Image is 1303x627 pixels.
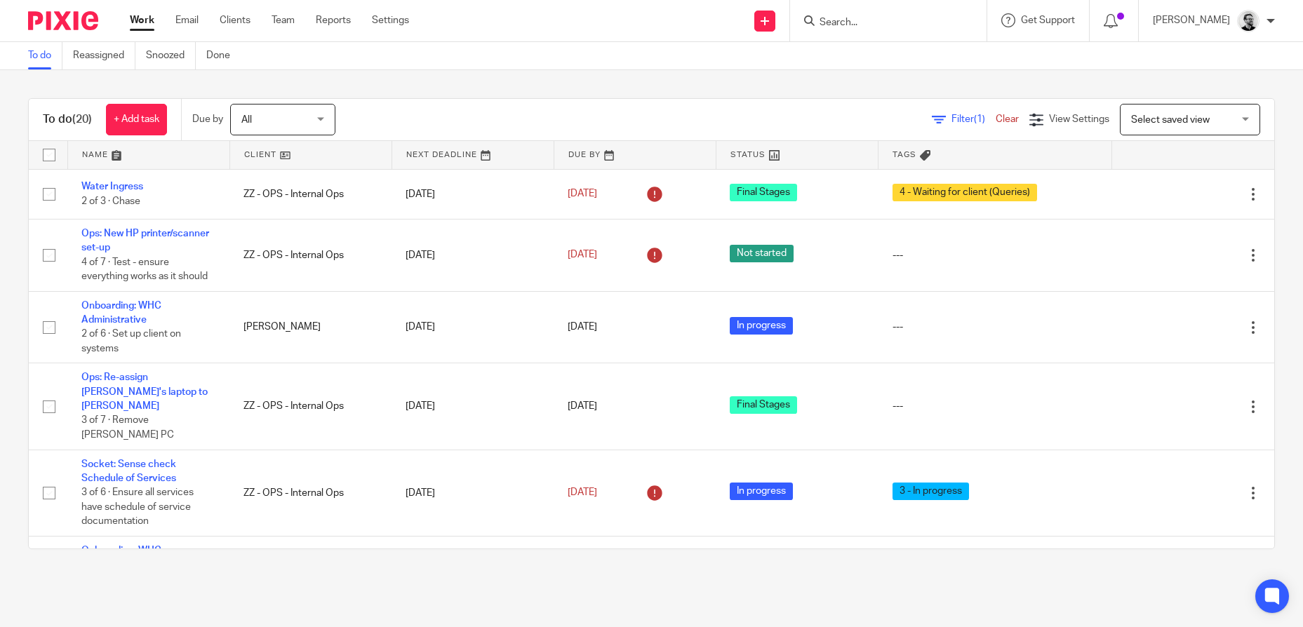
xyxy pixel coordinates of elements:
[316,13,351,27] a: Reports
[229,536,392,608] td: [PERSON_NAME]
[372,13,409,27] a: Settings
[192,112,223,126] p: Due by
[146,42,196,69] a: Snoozed
[730,317,793,335] span: In progress
[893,483,969,500] span: 3 - In progress
[81,196,140,206] span: 2 of 3 · Chase
[175,13,199,27] a: Email
[1049,114,1109,124] span: View Settings
[229,363,392,450] td: ZZ - OPS - Internal Ops
[81,330,181,354] span: 2 of 6 · Set up client on systems
[392,169,554,219] td: [DATE]
[974,114,985,124] span: (1)
[229,169,392,219] td: ZZ - OPS - Internal Ops
[81,459,176,483] a: Socket: Sense check Schedule of Services
[818,17,944,29] input: Search
[996,114,1019,124] a: Clear
[81,229,209,252] a: Ops: New HP printer/scanner set-up
[220,13,250,27] a: Clients
[730,245,794,262] span: Not started
[951,114,996,124] span: Filter
[73,42,135,69] a: Reassigned
[1153,13,1230,27] p: [PERSON_NAME]
[893,399,1098,413] div: ---
[81,301,161,325] a: Onboarding: WHC Administrative
[392,450,554,536] td: [DATE]
[730,483,793,500] span: In progress
[392,219,554,291] td: [DATE]
[81,372,208,411] a: Ops: Re-assign [PERSON_NAME]'s laptop to [PERSON_NAME]
[730,184,797,201] span: Final Stages
[392,291,554,363] td: [DATE]
[130,13,154,27] a: Work
[568,189,597,199] span: [DATE]
[730,396,797,414] span: Final Stages
[81,487,194,526] span: 3 of 6 · Ensure all services have schedule of service documentation
[81,546,161,569] a: Onboarding: WHC Administrative
[81,257,208,282] span: 4 of 7 · Test - ensure everything works as it should
[568,323,597,332] span: [DATE]
[241,115,252,125] span: All
[893,248,1098,262] div: ---
[568,401,597,411] span: [DATE]
[72,114,92,125] span: (20)
[272,13,295,27] a: Team
[81,182,143,191] a: Water Ingress
[229,450,392,536] td: ZZ - OPS - Internal Ops
[568,250,597,260] span: [DATE]
[1021,15,1075,25] span: Get Support
[568,488,597,498] span: [DATE]
[229,219,392,291] td: ZZ - OPS - Internal Ops
[81,416,174,440] span: 3 of 7 · Remove [PERSON_NAME] PC
[28,11,98,30] img: Pixie
[43,112,92,127] h1: To do
[392,536,554,608] td: [DATE]
[893,151,916,159] span: Tags
[28,42,62,69] a: To do
[1237,10,1259,32] img: Jack_2025.jpg
[206,42,241,69] a: Done
[106,104,167,135] a: + Add task
[893,320,1098,334] div: ---
[1131,115,1210,125] span: Select saved view
[229,291,392,363] td: [PERSON_NAME]
[893,184,1037,201] span: 4 - Waiting for client (Queries)
[392,363,554,450] td: [DATE]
